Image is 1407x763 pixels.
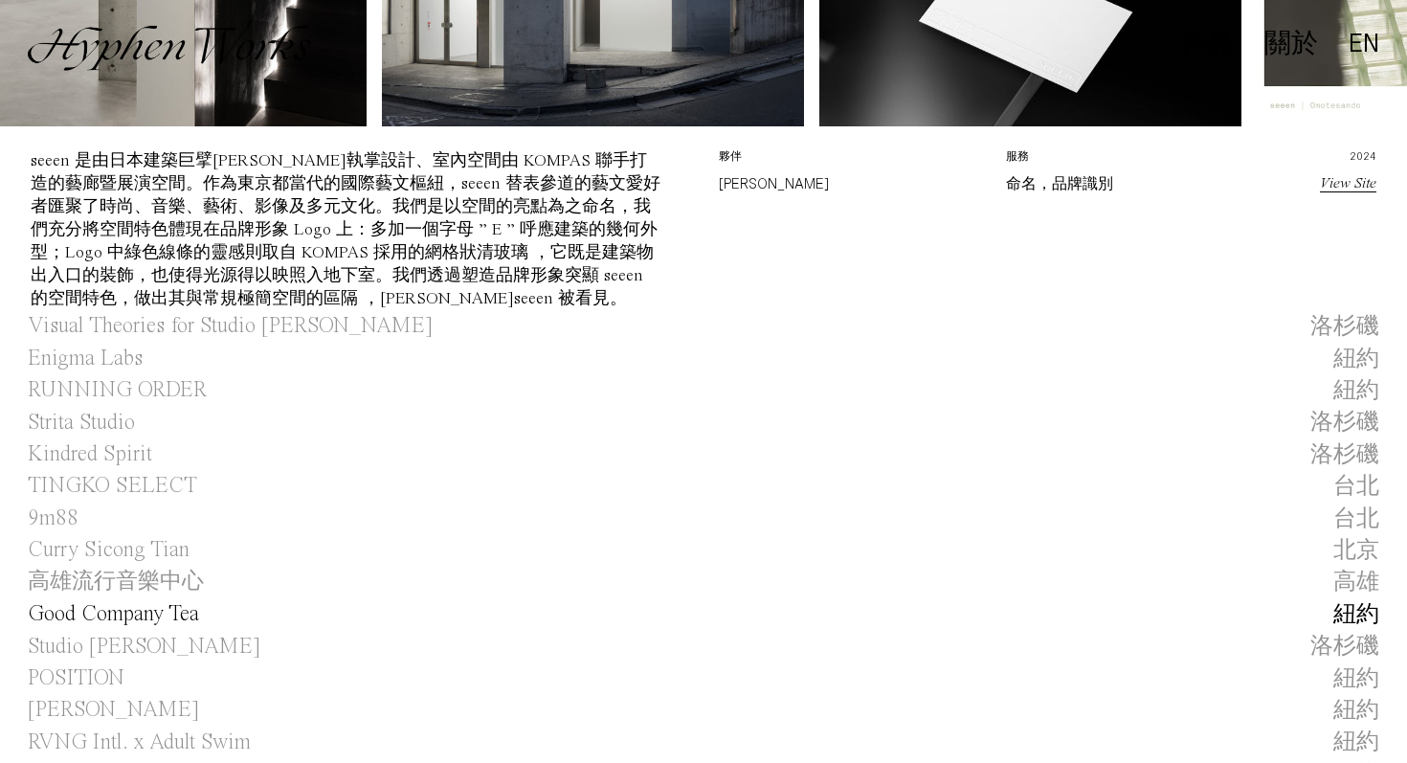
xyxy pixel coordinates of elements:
a: 作品 [1180,34,1234,56]
img: Hyphen Works [28,19,310,71]
p: [PERSON_NAME] [719,172,975,195]
div: 紐約 [1333,727,1379,757]
span: 9m88 [28,503,78,534]
span: Strita Studio [28,407,135,438]
p: 命名，品牌識別 [1006,172,1262,195]
p: 服務 [1006,149,1262,172]
div: 關於 [1264,31,1318,57]
div: 北京 [1333,535,1379,566]
span: POSITION [28,662,124,694]
span: Visual Theories for Studio [PERSON_NAME] [28,310,433,342]
div: 洛杉磯 [1310,407,1379,438]
span: RUNNING ORDER [28,374,207,406]
div: 紐約 [1333,599,1379,630]
span: RVNG Intl. x Adult Swim [28,727,251,758]
div: 洛杉磯 [1310,311,1379,342]
span: Good Company Tea [28,598,199,630]
div: 台北 [1333,504,1379,534]
span: Kindred Spirit [28,438,152,470]
div: 高雄 [1333,567,1379,597]
div: 紐約 [1333,375,1379,406]
div: 紐約 [1333,344,1379,374]
a: EN [1349,34,1379,54]
div: 洛杉磯 [1310,631,1379,662]
span: [PERSON_NAME] [28,694,199,726]
span: Enigma Labs [28,343,143,374]
div: 紐約 [1333,695,1379,726]
div: 洛杉磯 [1310,439,1379,470]
span: Curry Sicong Tian [28,534,190,566]
span: TINGKO SELECT [28,470,197,502]
h1: 高雄流行音樂中心 [28,567,204,598]
p: 夥伴 [719,149,975,172]
p: 2024 [1294,149,1376,172]
div: 台北 [1333,471,1379,502]
a: View Site [1320,176,1376,191]
div: 作品 [1180,31,1234,57]
span: Studio [PERSON_NAME] [28,631,260,662]
div: seeen 是由日本建築巨擘[PERSON_NAME]執掌設計、室內空間由 KOMPAS 聯手打造的藝廊暨展演空間。作為東京都當代的國際藝文樞紐，seeen 替表參道的藝文愛好者匯聚了時尚、音樂... [31,152,660,307]
a: 關於 [1264,34,1318,56]
div: 紐約 [1333,663,1379,694]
